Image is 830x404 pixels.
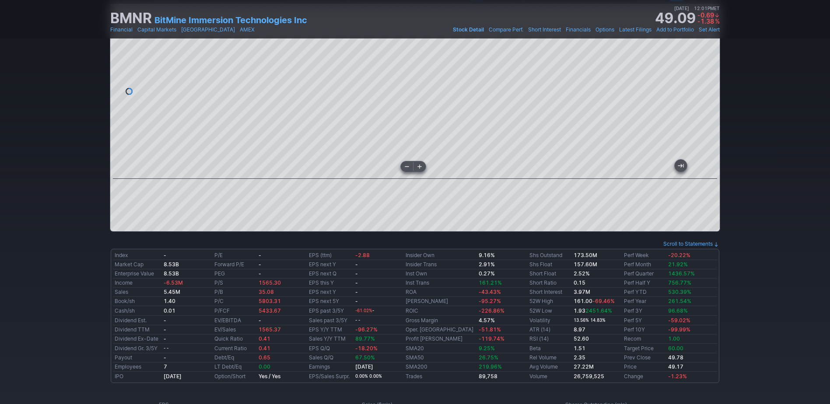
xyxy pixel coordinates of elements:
span: • [652,25,655,34]
b: 49.78 [668,354,683,361]
b: 0.27% [479,270,495,277]
td: Volatility [528,316,572,325]
b: 1.93 [574,307,612,314]
small: 0.00% 0.00% [355,374,382,379]
span: -61.02% [355,308,372,313]
td: P/B [213,288,257,297]
b: 1.51 [574,345,585,352]
span: -1.38 [697,17,714,25]
td: Quick Ratio [213,334,257,344]
span: -51.81% [479,326,501,333]
td: Inst Trans [404,279,477,288]
td: P/FCF [213,306,257,316]
span: 530.39% [668,289,691,295]
td: EPS Q/Q [307,344,353,353]
span: • [695,25,698,34]
span: 1565.37 [259,326,281,333]
a: Latest Filings [619,25,651,34]
span: 0.41 [259,345,270,352]
b: Yes / Yes [259,373,280,380]
td: Employees [113,362,162,372]
span: -59.02% [668,317,690,324]
td: Perf Half Y [622,279,666,288]
td: [PERSON_NAME] [404,297,477,306]
td: Sales past 3/5Y [307,316,353,325]
span: 1436.57% [668,270,695,277]
span: -226.86% [479,307,504,314]
a: Add to Portfolio [656,25,694,34]
a: Recom [624,335,641,342]
td: Payout [113,353,162,362]
a: [GEOGRAPHIC_DATA] [181,25,235,34]
a: Stock Detail [453,25,484,34]
td: Insider Own [404,251,477,260]
td: Gross Margin [404,316,477,325]
a: Short Ratio [529,279,557,286]
td: EPS next Q [307,269,353,279]
span: 9.25% [479,345,495,352]
a: [DATE] [355,363,373,370]
td: Current Ratio [213,344,257,353]
h1: BMNR [110,11,152,25]
span: -99.99% [668,326,690,333]
td: RSI (14) [528,334,572,344]
span: [DATE] 12:01PM ET [674,4,720,12]
td: SMA50 [404,353,477,362]
span: • [615,25,618,34]
td: ROA [404,288,477,297]
b: 89,758 [479,373,497,380]
td: Beta [528,344,572,353]
td: EPS this Y [307,279,353,288]
td: Option/Short [213,372,257,381]
td: 52W High [528,297,572,306]
span: 5433.67 [259,307,281,314]
td: EV/EBITDA [213,316,257,325]
span: Latest Filings [619,26,651,33]
span: 96.68% [668,307,688,314]
a: AMEX [240,25,255,34]
a: Financial [110,25,133,34]
a: 2.52% [574,270,590,277]
b: 157.60M [574,261,597,268]
strong: 49.09 [655,11,696,25]
td: Perf 5Y [622,316,666,325]
td: Perf Week [622,251,666,260]
span: -1.23% [668,373,687,380]
td: Change [622,372,666,381]
b: - [355,261,358,268]
td: Trades [404,372,477,381]
button: Jump to the most recent bar [675,160,687,172]
span: 35.08 [259,289,274,295]
b: - [259,270,261,277]
td: P/S [213,279,257,288]
b: - [355,270,358,277]
td: Sales Q/Q [307,353,353,362]
a: Short Interest [529,289,562,295]
td: PEG [213,269,257,279]
td: EPS past 3/5Y [307,306,353,316]
td: Perf YTD [622,288,666,297]
span: 0.41 [259,335,270,342]
b: 2.91% [479,261,495,268]
span: • [562,25,565,34]
td: Shs Outstand [528,251,572,260]
b: - [355,289,358,295]
td: Dividend TTM [113,325,162,334]
span: • [133,25,137,34]
td: Enterprise Value [113,269,162,279]
b: - [259,261,261,268]
span: 0.00 [259,363,270,370]
b: - [259,252,261,258]
td: Perf Year [622,297,666,306]
span: -119.74% [479,335,504,342]
td: EV/Sales [213,325,257,334]
td: 52W Low [528,306,572,316]
td: Shs Float [528,260,572,269]
td: Volume [528,372,572,381]
span: • [485,25,488,34]
a: 0.00% 0.00% [355,373,382,379]
span: 261.54% [668,298,691,304]
span: 26.75% [479,354,498,361]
